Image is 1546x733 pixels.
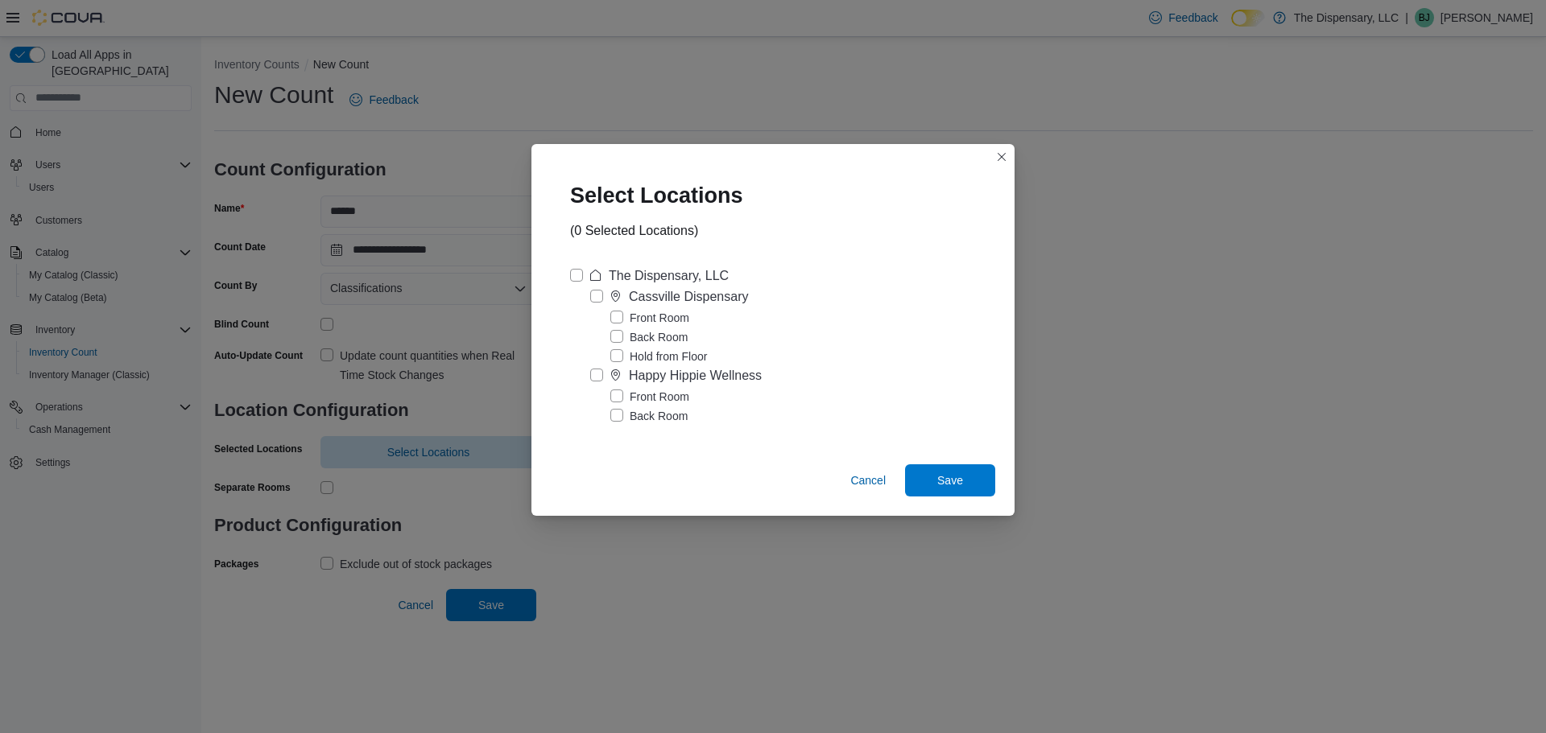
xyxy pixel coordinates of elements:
label: Hold from Floor [610,347,707,366]
label: Back Room [610,406,688,426]
button: Save [905,464,995,496]
div: Cassville Dispensary [629,287,749,307]
button: Closes this modal window [992,147,1011,167]
span: Save [937,472,963,488]
span: Cancel [850,472,886,488]
div: Select Locations [551,163,775,221]
label: Back Room [610,327,688,347]
div: Happy Hippie Wellness [629,366,762,385]
div: The Dispensary, LLC [609,266,729,286]
button: Cancel [844,464,892,496]
div: (0 Selected Locations) [570,221,698,241]
label: Front Room [610,387,689,406]
label: Front Room [610,308,689,327]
